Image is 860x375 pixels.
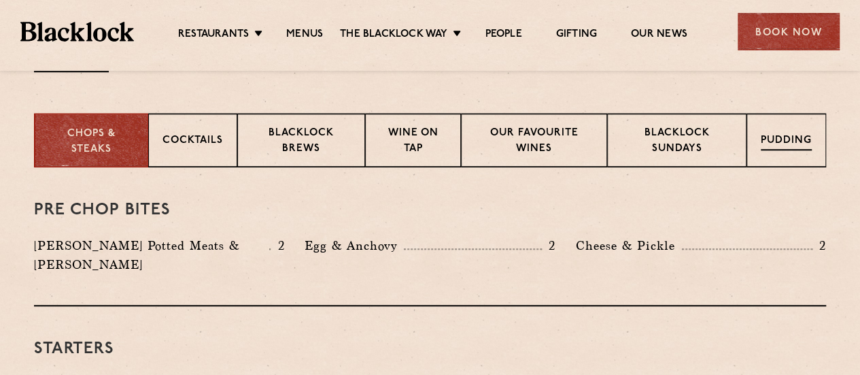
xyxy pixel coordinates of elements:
p: Cheese & Pickle [576,236,682,255]
p: Chops & Steaks [49,127,134,157]
h3: Starters [34,340,826,358]
p: Egg & Anchovy [305,236,404,255]
p: 2 [542,237,555,255]
a: Menus [286,28,323,43]
a: The Blacklock Way [340,28,447,43]
p: 2 [812,237,826,255]
a: People [485,28,521,43]
a: Restaurants [178,28,249,43]
p: Blacklock Sundays [621,126,732,158]
a: Gifting [556,28,597,43]
p: Our favourite wines [475,126,594,158]
p: [PERSON_NAME] Potted Meats & [PERSON_NAME] [34,236,269,274]
p: Blacklock Brews [252,126,351,158]
p: 2 [271,237,284,255]
p: Pudding [761,133,812,150]
p: Wine on Tap [379,126,446,158]
a: Our News [631,28,687,43]
h3: Pre Chop Bites [34,201,826,219]
p: Cocktails [162,133,223,150]
div: Book Now [738,13,840,50]
img: BL_Textured_Logo-footer-cropped.svg [20,22,134,41]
